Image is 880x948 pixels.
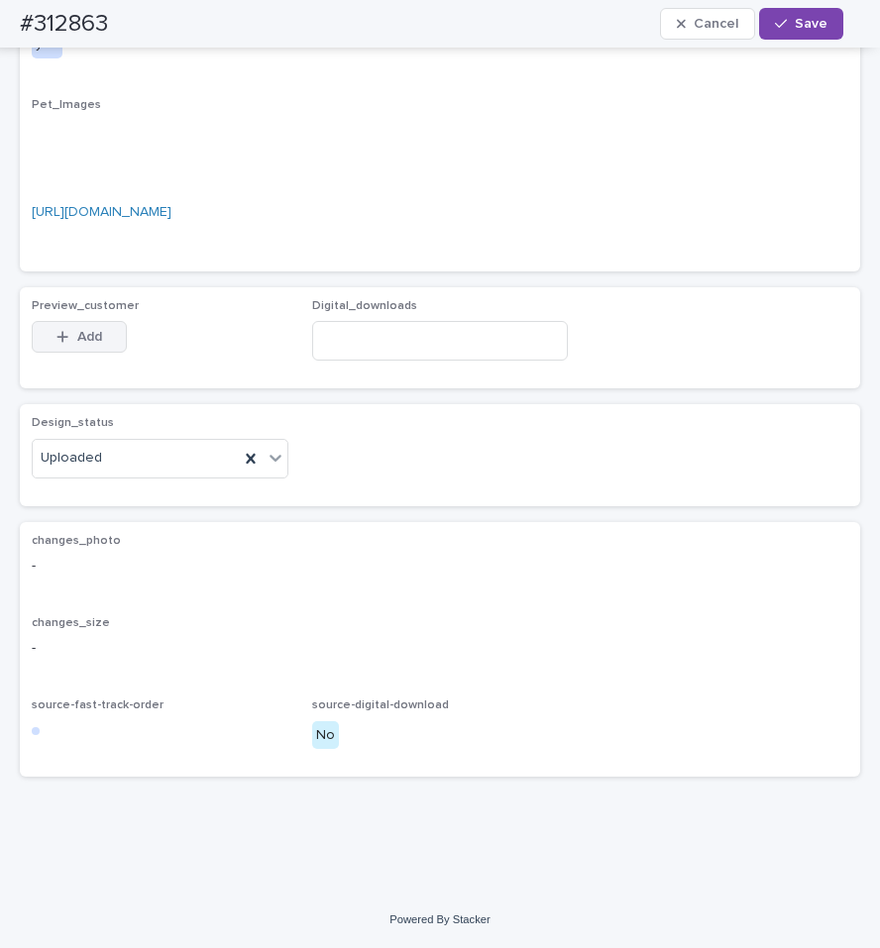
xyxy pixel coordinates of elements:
[759,8,843,40] button: Save
[694,17,738,31] span: Cancel
[32,556,848,577] p: -
[77,330,102,344] span: Add
[312,300,417,312] span: Digital_downloads
[32,617,110,629] span: changes_size
[41,448,102,469] span: Uploaded
[32,417,114,429] span: Design_status
[660,8,755,40] button: Cancel
[32,300,139,312] span: Preview_customer
[32,205,171,219] a: [URL][DOMAIN_NAME]
[32,535,121,547] span: changes_photo
[795,17,827,31] span: Save
[20,10,108,39] h2: #312863
[32,99,101,111] span: Pet_Images
[312,721,339,750] div: No
[32,638,848,659] p: -
[32,699,164,711] span: source-fast-track-order
[32,321,127,353] button: Add
[312,699,449,711] span: source-digital-download
[389,913,490,925] a: Powered By Stacker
